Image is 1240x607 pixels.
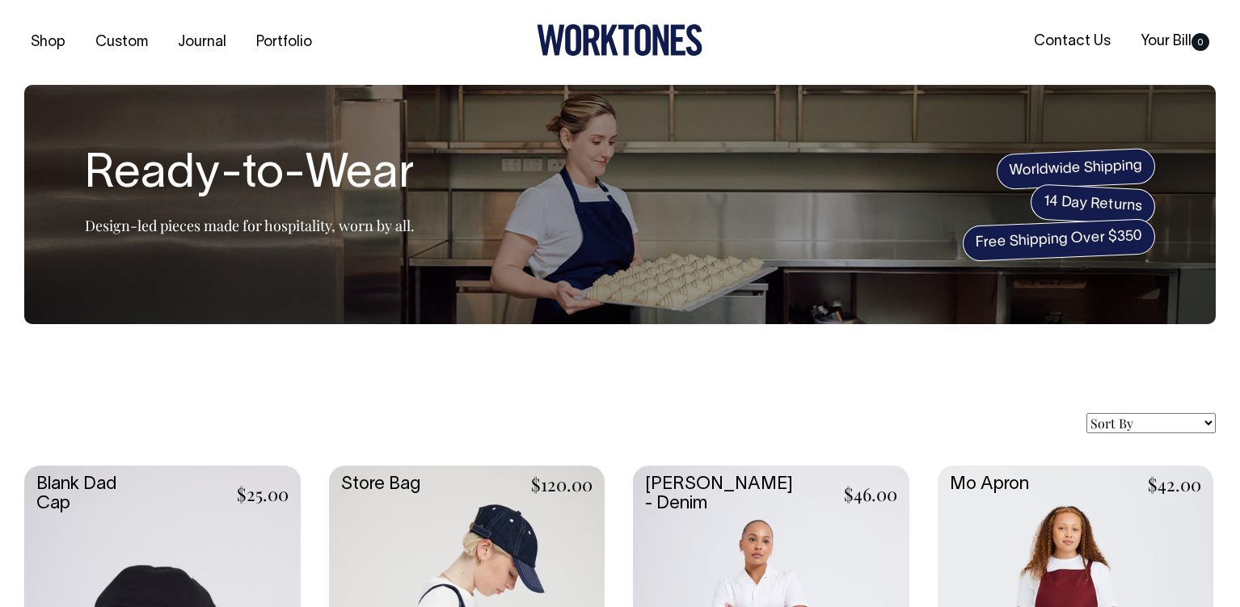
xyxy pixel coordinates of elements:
[250,29,318,56] a: Portfolio
[1030,183,1156,226] span: 14 Day Returns
[171,29,233,56] a: Journal
[89,29,154,56] a: Custom
[1027,28,1117,55] a: Contact Us
[1191,33,1209,51] span: 0
[1134,28,1216,55] a: Your Bill0
[24,29,72,56] a: Shop
[962,218,1156,262] span: Free Shipping Over $350
[85,216,415,235] p: Design-led pieces made for hospitality, worn by all.
[85,150,415,201] h1: Ready-to-Wear
[996,148,1156,190] span: Worldwide Shipping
